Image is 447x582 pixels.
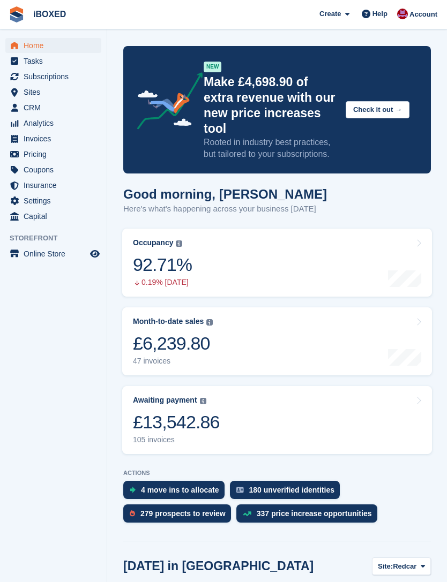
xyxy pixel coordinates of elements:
a: menu [5,193,101,208]
h2: [DATE] in [GEOGRAPHIC_DATA] [123,559,314,573]
p: ACTIONS [123,470,431,477]
a: menu [5,100,101,115]
span: Account [409,9,437,20]
img: verify_identity-adf6edd0f0f0b5bbfe63781bf79b02c33cf7c696d77639b501bdc392416b5a36.svg [236,487,244,493]
div: Occupancy [133,238,173,247]
a: iBOXED [29,5,70,23]
span: Home [24,38,88,53]
a: 4 move ins to allocate [123,481,230,504]
a: menu [5,54,101,69]
img: move_ins_to_allocate_icon-fdf77a2bb77ea45bf5b3d319d69a93e2d87916cf1d5bf7949dd705db3b84f3ca.svg [130,487,136,493]
img: prospect-51fa495bee0391a8d652442698ab0144808aea92771e9ea1ae160a38d050c398.svg [130,510,135,517]
a: Month-to-date sales £6,239.80 47 invoices [122,307,432,375]
span: Online Store [24,246,88,261]
div: 4 move ins to allocate [141,486,219,494]
a: 337 price increase opportunities [236,504,383,528]
span: Insurance [24,178,88,193]
img: icon-info-grey-7440780725fd019a000dd9b08b2336e03edf1995a4989e88bcd33f0948082b44.svg [200,398,206,404]
a: menu [5,209,101,224]
div: 0.19% [DATE] [133,278,192,287]
span: Settings [24,193,88,208]
a: Occupancy 92.71% 0.19% [DATE] [122,229,432,297]
span: CRM [24,100,88,115]
a: menu [5,131,101,146]
div: 105 invoices [133,435,220,444]
div: 180 unverified identities [249,486,335,494]
div: £13,542.86 [133,411,220,433]
img: price-adjustments-announcement-icon-8257ccfd72463d97f412b2fc003d46551f7dbcb40ab6d574587a9cd5c0d94... [128,72,203,133]
div: Awaiting payment [133,396,197,405]
span: Site: [378,561,393,572]
span: Storefront [10,233,107,244]
a: Preview store [88,247,101,260]
a: menu [5,162,101,177]
a: menu [5,246,101,261]
div: 337 price increase opportunities [257,509,372,518]
a: menu [5,69,101,84]
span: Help [372,9,388,19]
div: NEW [204,62,221,72]
span: Invoices [24,131,88,146]
h1: Good morning, [PERSON_NAME] [123,187,327,201]
p: Here's what's happening across your business [DATE] [123,203,327,215]
span: Subscriptions [24,69,88,84]
a: menu [5,85,101,100]
img: icon-info-grey-7440780725fd019a000dd9b08b2336e03edf1995a4989e88bcd33f0948082b44.svg [206,319,213,326]
a: Awaiting payment £13,542.86 105 invoices [122,386,432,454]
span: Create [319,9,341,19]
div: 92.71% [133,254,192,276]
span: Analytics [24,116,88,131]
span: Pricing [24,147,88,162]
img: icon-info-grey-7440780725fd019a000dd9b08b2336e03edf1995a4989e88bcd33f0948082b44.svg [176,240,182,247]
span: Sites [24,85,88,100]
a: 279 prospects to review [123,504,236,528]
span: Tasks [24,54,88,69]
img: price_increase_opportunities-93ffe204e8149a01c8c9dc8f82e8f89637d9d84a8eef4429ea346261dce0b2c0.svg [243,511,251,516]
div: £6,239.80 [133,332,213,354]
span: Coupons [24,162,88,177]
p: Make £4,698.90 of extra revenue with our new price increases tool [204,74,337,137]
a: menu [5,147,101,162]
p: Rooted in industry best practices, but tailored to your subscriptions. [204,137,337,160]
button: Check it out → [346,101,409,119]
div: 279 prospects to review [140,509,226,518]
img: stora-icon-8386f47178a22dfd0bd8f6a31ec36ba5ce8667c1dd55bd0f319d3a0aa187defe.svg [9,6,25,22]
span: Capital [24,209,88,224]
a: menu [5,38,101,53]
a: 180 unverified identities [230,481,346,504]
a: menu [5,178,101,193]
span: Redcar [393,561,416,572]
a: menu [5,116,101,131]
div: 47 invoices [133,357,213,366]
button: Site: Redcar [372,557,431,575]
div: Month-to-date sales [133,317,204,326]
img: Amanda Forder [397,9,408,19]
